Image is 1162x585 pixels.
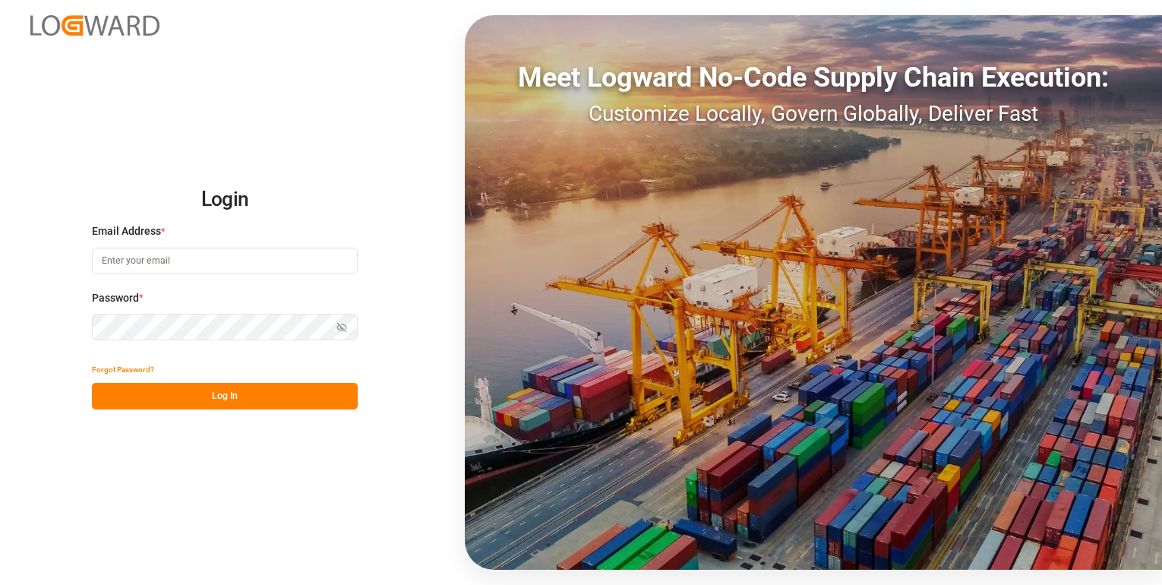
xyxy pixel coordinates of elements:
input: Enter your email [92,248,358,274]
img: Logward_new_orange.png [30,15,159,36]
div: Customize Locally, Govern Globally, Deliver Fast [465,98,1162,130]
div: Meet Logward No-Code Supply Chain Execution: [465,57,1162,98]
button: Log In [92,383,358,409]
button: Forgot Password? [92,356,154,383]
h2: Login [92,175,358,224]
span: Email Address [92,223,161,239]
span: Password [92,290,139,306]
